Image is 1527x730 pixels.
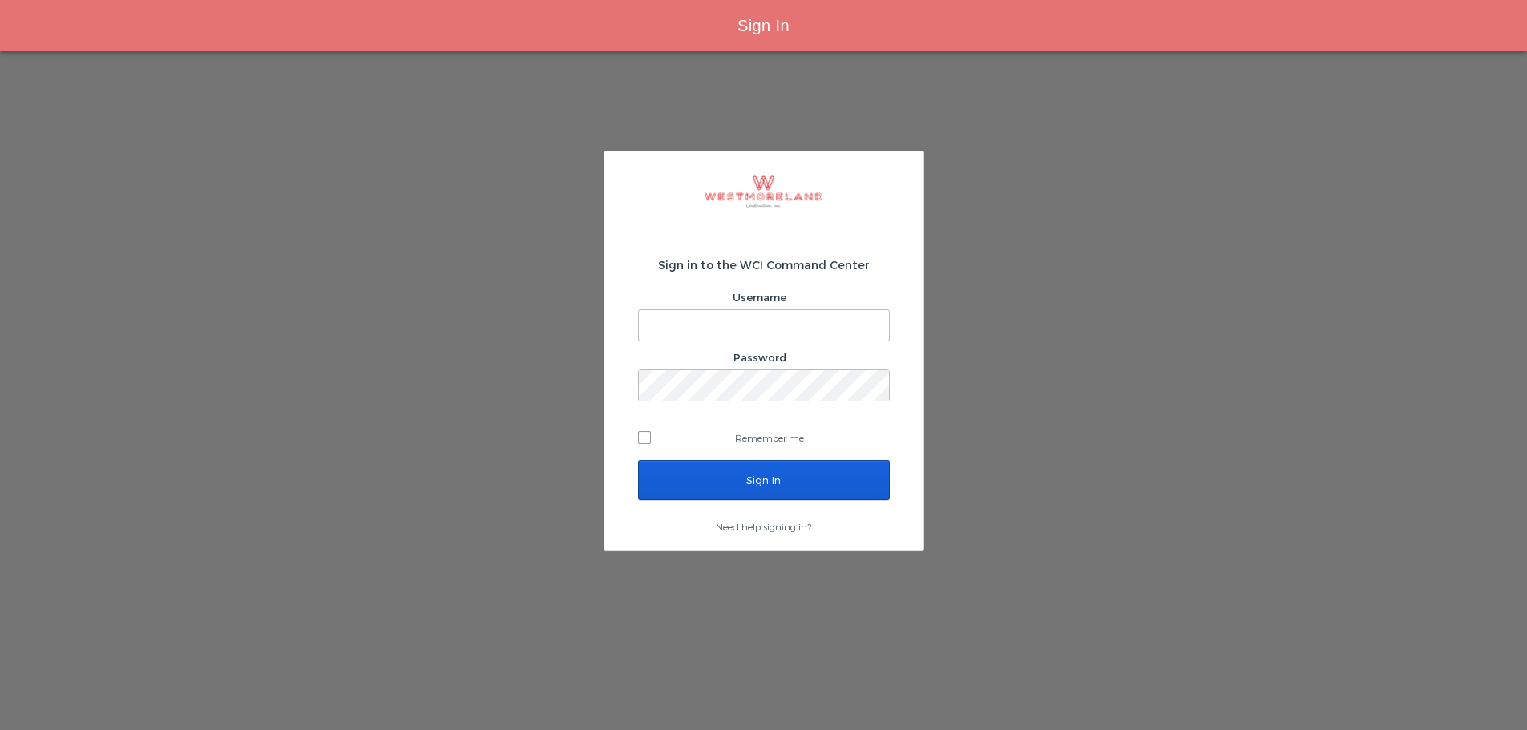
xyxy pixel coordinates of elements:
h2: Sign in to the WCI Command Center [638,256,890,273]
a: Need help signing in? [716,521,811,532]
label: Password [733,351,786,364]
label: Username [733,291,786,304]
span: Sign In [737,17,790,34]
label: Remember me [638,425,890,450]
input: Sign In [638,460,890,500]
